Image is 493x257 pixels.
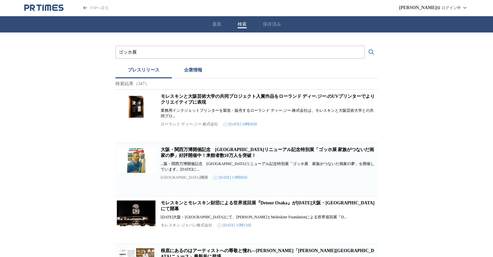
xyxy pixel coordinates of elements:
a: モレスキンと大阪芸術大学の共同プロジェクト入賞作品をローランド ディー.ジー.のUVプリンターでよりクリエイティブに表現 [161,94,375,105]
p: [GEOGRAPHIC_DATA]機構 [161,175,208,180]
a: 大阪・関西万博開催記念 [GEOGRAPHIC_DATA]リニューアル記念特別展「ゴッホ展 家族がつないだ画家の夢」好評開催中！来館者数10万人を突破！ [161,147,374,158]
a: PR TIMESのトップページはこちら [73,5,109,11]
button: 検索する [365,46,378,59]
button: 検索 [238,21,247,27]
time: [DATE] 10時00分 [223,122,258,127]
a: モレスキンとモレスキン財団による世界巡回展『Detour Osaka』が[DATE]大阪・[GEOGRAPHIC_DATA]にて開幕 [161,200,375,211]
button: 企業情報 [172,64,215,78]
span: [PERSON_NAME] [399,5,437,10]
img: モレスキンとモレスキン財団による世界巡回展『Detour Osaka』が2025大阪・関西万博イタリア館にて開幕 [117,200,156,226]
img: 大阪・関西万博開催記念 大阪市立美術館リニューアル記念特別展「ゴッホ展 家族がつないだ画家の夢」好評開催中！来館者数10万人を突破！ [117,147,156,173]
button: 保存済み [263,21,281,27]
input: プレスリリースおよび企業を検索する [119,49,362,56]
p: 業務用インクジェットプリンターを製造・販売するローランド ディー.ジー.株式会社は、モレスキンと大阪芸術大学との共同プロ... [161,108,377,119]
time: [DATE] 13時00分 [213,175,248,180]
p: ...阪・関西万博開催記念 [GEOGRAPHIC_DATA]リニューアル記念特別展「ゴッホ展 家族がつないだ画家の夢」を開催しています。[DATE]に... [161,161,377,172]
p: ローランド ディー.ジー.株式会社 [161,122,218,127]
a: PR TIMESのトップページはこちら [24,4,64,12]
p: 検索結果（347） [115,78,378,90]
img: モレスキンと大阪芸術大学の共同プロジェクト入賞作品をローランド ディー.ジー.のUVプリンターでよりクリエイティブに表現 [117,94,156,120]
button: プレスリリース [115,64,172,78]
time: [DATE] 15時13分 [217,223,252,228]
p: モレスキン ジャパン株式会社 [161,223,212,228]
p: [DATE]大阪・[GEOGRAPHIC_DATA]にて、[PERSON_NAME]とMoleskine Foundationによる世界巡回展『D... [161,214,377,220]
button: 最新 [212,21,221,27]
